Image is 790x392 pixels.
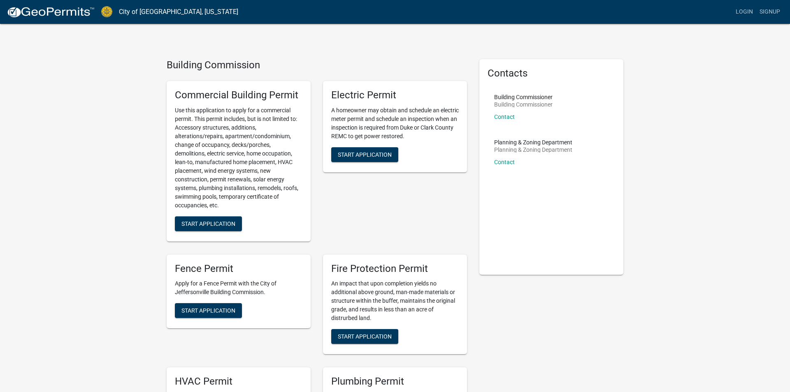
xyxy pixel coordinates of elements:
p: Planning & Zoning Department [494,147,572,153]
span: Start Application [181,220,235,227]
a: Contact [494,159,515,165]
span: Start Application [338,151,392,158]
p: Building Commissioner [494,94,553,100]
h5: HVAC Permit [175,376,302,387]
button: Start Application [331,147,398,162]
p: Use this application to apply for a commercial permit. This permit includes, but is not limited t... [175,106,302,210]
p: Planning & Zoning Department [494,139,572,145]
h5: Fire Protection Permit [331,263,459,275]
h5: Plumbing Permit [331,376,459,387]
button: Start Application [175,303,242,318]
p: A homeowner may obtain and schedule an electric meter permit and schedule an inspection when an i... [331,106,459,141]
h5: Commercial Building Permit [175,89,302,101]
button: Start Application [175,216,242,231]
h5: Electric Permit [331,89,459,101]
button: Start Application [331,329,398,344]
a: City of [GEOGRAPHIC_DATA], [US_STATE] [119,5,238,19]
a: Login [732,4,756,20]
h5: Contacts [488,67,615,79]
p: Apply for a Fence Permit with the City of Jeffersonville Building Commission. [175,279,302,297]
a: Contact [494,114,515,120]
span: Start Application [181,307,235,314]
h5: Fence Permit [175,263,302,275]
p: An impact that upon completion yields no additional above ground, man-made materials or structure... [331,279,459,322]
span: Start Application [338,333,392,340]
a: Signup [756,4,783,20]
img: City of Jeffersonville, Indiana [101,6,112,17]
h4: Building Commission [167,59,467,71]
p: Building Commissioner [494,102,553,107]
